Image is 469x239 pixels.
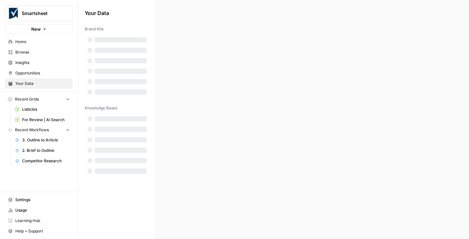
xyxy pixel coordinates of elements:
[12,145,73,156] a: 2. Brief to Outline
[15,81,70,87] span: Your Data
[5,37,73,47] a: Home
[12,135,73,145] a: 3. Outline to Article
[5,125,73,135] button: Recent Workflows
[15,49,70,55] span: Browse
[5,78,73,89] a: Your Data
[15,70,70,76] span: Opportunities
[22,106,70,112] span: Listicles
[5,57,73,68] a: Insights
[85,9,142,17] span: Your Data
[5,24,73,34] button: New
[7,8,19,19] img: Smartsheet Logo
[15,218,70,224] span: Learning Hub
[31,26,41,32] span: New
[22,10,61,17] span: Smartsheet
[15,127,49,133] span: Recent Workflows
[5,68,73,78] a: Opportunities
[12,104,73,115] a: Listicles
[22,117,70,123] span: For Review | AI Search
[5,94,73,104] button: Recent Grids
[5,195,73,205] a: Settings
[15,197,70,203] span: Settings
[5,47,73,57] a: Browse
[12,156,73,166] a: Competitor Research
[15,228,70,234] span: Help + Support
[15,60,70,66] span: Insights
[5,5,73,22] button: Workspace: Smartsheet
[5,205,73,215] a: Usage
[12,115,73,125] a: For Review | AI Search
[5,215,73,226] a: Learning Hub
[5,226,73,236] button: Help + Support
[22,137,70,143] span: 3. Outline to Article
[15,39,70,45] span: Home
[15,96,39,102] span: Recent Grids
[15,207,70,213] span: Usage
[22,158,70,164] span: Competitor Research
[85,105,117,111] span: Knowledge Bases
[22,148,70,153] span: 2. Brief to Outline
[85,26,104,32] span: Brand Kits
